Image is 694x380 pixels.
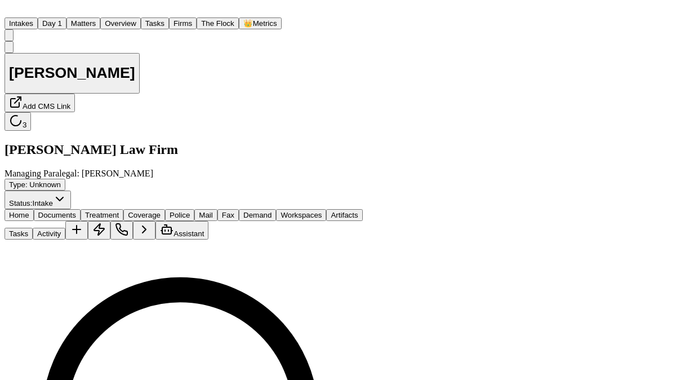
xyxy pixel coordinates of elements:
[5,7,18,17] a: Home
[5,94,75,112] button: Add CMS Link
[5,53,140,94] button: Edit matter name
[169,17,197,29] button: Firms
[170,211,190,219] span: Police
[5,228,33,240] button: Tasks
[5,41,14,53] button: Copy Matter ID
[9,199,33,207] span: Status:
[197,18,239,28] a: The Flock
[38,18,66,28] a: Day 1
[243,19,253,28] span: crown
[5,169,79,178] span: Managing Paralegal:
[197,17,239,29] button: The Flock
[23,121,26,129] span: 3
[33,228,65,240] button: Activity
[141,17,169,29] button: Tasks
[9,180,28,189] span: Type :
[5,18,38,28] a: Intakes
[110,221,133,240] button: Make a Call
[5,112,31,131] button: 3 active tasks
[66,17,100,29] button: Matters
[65,221,88,240] button: Add Task
[128,211,161,219] span: Coverage
[253,19,277,28] span: Metrics
[173,229,204,238] span: Assistant
[243,211,272,219] span: Demand
[5,17,38,29] button: Intakes
[33,199,53,207] span: Intake
[88,221,110,240] button: Create Immediate Task
[5,191,71,209] button: Change status from Intake
[9,64,135,82] h1: [PERSON_NAME]
[169,18,197,28] a: Firms
[5,179,65,191] button: Edit Type: Unknown
[331,211,358,219] span: Artifacts
[199,211,212,219] span: Mail
[85,211,119,219] span: Treatment
[23,102,70,111] span: Add CMS Link
[100,17,141,29] button: Overview
[239,18,282,28] a: crownMetrics
[9,211,29,219] span: Home
[155,221,208,240] button: Assistant
[38,17,66,29] button: Day 1
[5,5,18,15] img: Finch Logo
[141,18,169,28] a: Tasks
[38,211,76,219] span: Documents
[82,169,153,178] span: [PERSON_NAME]
[222,211,234,219] span: Fax
[5,142,406,157] h2: [PERSON_NAME] Law Firm
[239,17,282,29] button: crownMetrics
[29,180,61,189] span: Unknown
[100,18,141,28] a: Overview
[66,18,100,28] a: Matters
[281,211,322,219] span: Workspaces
